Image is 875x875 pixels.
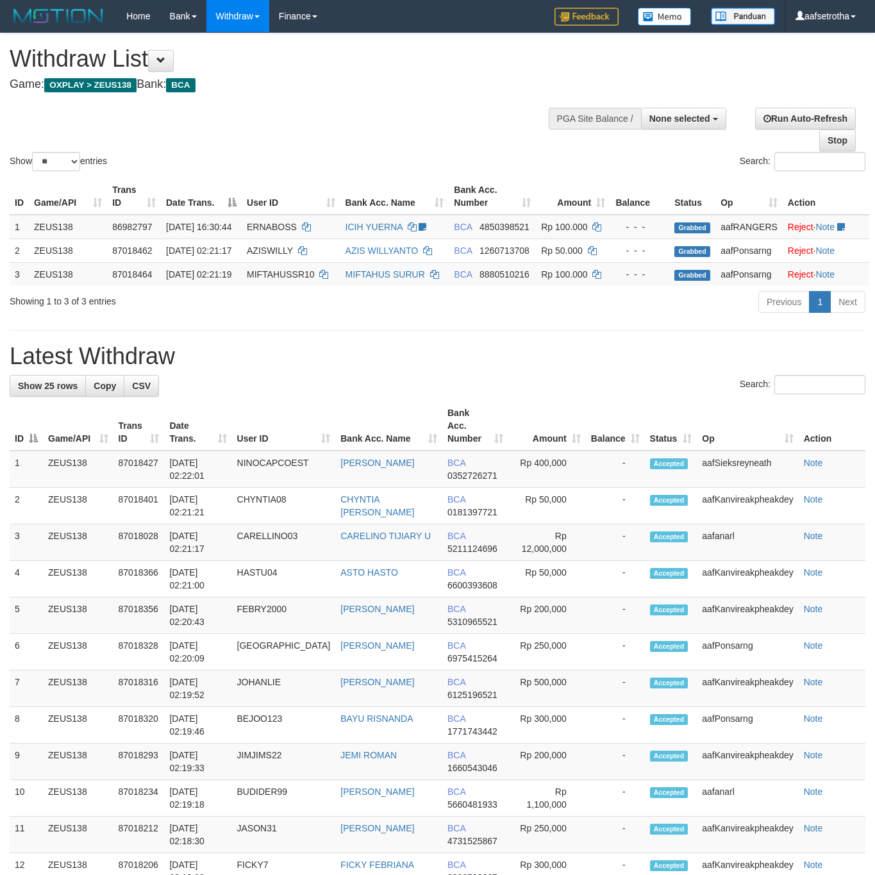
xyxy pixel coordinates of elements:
td: [DATE] 02:19:52 [164,671,231,707]
th: Status [669,178,715,215]
td: - [586,634,645,671]
span: None selected [649,113,710,124]
span: Copy 5660481933 to clipboard [447,799,497,810]
a: Note [804,823,823,833]
td: - [586,488,645,524]
span: Accepted [650,787,688,798]
td: Rp 50,000 [508,561,586,597]
td: aafanarl [697,524,798,561]
td: ZEUS138 [43,488,113,524]
a: Stop [819,129,856,151]
td: - [586,524,645,561]
td: Rp 400,000 [508,451,586,488]
a: Reject [788,269,813,279]
td: ZEUS138 [43,451,113,488]
td: JOHANLIE [232,671,336,707]
td: 1 [10,451,43,488]
td: HASTU04 [232,561,336,597]
a: Previous [758,291,810,313]
div: PGA Site Balance / [549,108,641,129]
span: Copy 5211124696 to clipboard [447,544,497,554]
a: Reject [788,246,813,256]
th: Trans ID: activate to sort column ascending [113,401,165,451]
td: [DATE] 02:21:17 [164,524,231,561]
td: · [783,262,869,286]
td: 87018234 [113,780,165,817]
td: ZEUS138 [29,238,107,262]
td: 6 [10,634,43,671]
td: - [586,671,645,707]
td: Rp 250,000 [508,634,586,671]
td: ZEUS138 [43,817,113,853]
td: [DATE] 02:19:33 [164,744,231,780]
td: CHYNTIA08 [232,488,336,524]
span: ERNABOSS [247,222,297,232]
a: Note [804,750,823,760]
th: Trans ID: activate to sort column ascending [107,178,161,215]
th: Status: activate to sort column ascending [645,401,697,451]
span: 87018462 [112,246,152,256]
th: Action [783,178,869,215]
a: ASTO HASTO [340,567,398,578]
a: Note [815,269,835,279]
span: 87018464 [112,269,152,279]
th: Game/API: activate to sort column ascending [43,401,113,451]
span: BCA [447,494,465,504]
span: BCA [447,458,465,468]
th: Amount: activate to sort column ascending [508,401,586,451]
td: aafKanvireakpheakdey [697,561,798,597]
td: ZEUS138 [29,262,107,286]
td: 87018293 [113,744,165,780]
span: BCA [454,222,472,232]
button: None selected [641,108,726,129]
th: Bank Acc. Name: activate to sort column ascending [340,178,449,215]
span: Copy 5310965521 to clipboard [447,617,497,627]
td: 87018366 [113,561,165,597]
a: Next [830,291,865,313]
td: Rp 300,000 [508,707,586,744]
td: ZEUS138 [29,215,107,239]
a: Run Auto-Refresh [755,108,856,129]
th: Balance [610,178,669,215]
td: [DATE] 02:21:00 [164,561,231,597]
td: aafPonsarng [697,707,798,744]
td: [DATE] 02:22:01 [164,451,231,488]
td: 3 [10,262,29,286]
span: Accepted [650,751,688,762]
td: Rp 1,100,000 [508,780,586,817]
a: FICKY FEBRIANA [340,860,414,870]
a: Note [804,494,823,504]
a: Note [804,860,823,870]
span: Accepted [650,860,688,871]
td: 2 [10,488,43,524]
span: BCA [166,78,195,92]
a: Note [804,787,823,797]
td: BEJOO123 [232,707,336,744]
td: aafKanvireakpheakdey [697,488,798,524]
td: JIMJIMS22 [232,744,336,780]
span: [DATE] 02:21:19 [166,269,231,279]
td: - [586,597,645,634]
td: aafKanvireakpheakdey [697,817,798,853]
span: Accepted [650,495,688,506]
td: 87018028 [113,524,165,561]
th: Op: activate to sort column ascending [715,178,783,215]
a: Note [804,677,823,687]
input: Search: [774,375,865,394]
span: Copy 4731525867 to clipboard [447,836,497,846]
img: Feedback.jpg [554,8,619,26]
td: Rp 200,000 [508,744,586,780]
a: JEMI ROMAN [340,750,397,760]
td: [DATE] 02:19:18 [164,780,231,817]
label: Show entries [10,152,107,171]
span: Grabbed [674,222,710,233]
div: - - - [615,221,664,233]
a: BAYU RISNANDA [340,713,413,724]
td: - [586,744,645,780]
td: aafRANGERS [715,215,783,239]
th: Amount: activate to sort column ascending [536,178,610,215]
span: Accepted [650,604,688,615]
a: CSV [124,375,159,397]
a: [PERSON_NAME] [340,787,414,797]
td: ZEUS138 [43,780,113,817]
